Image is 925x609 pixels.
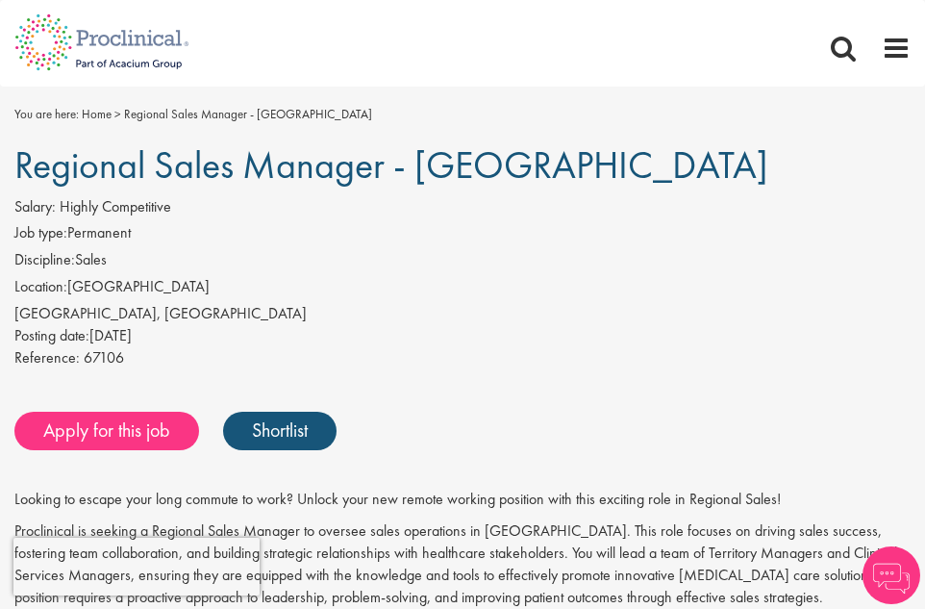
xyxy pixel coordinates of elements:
li: [GEOGRAPHIC_DATA] [14,276,911,303]
img: Chatbot [862,546,920,604]
li: Permanent [14,222,911,249]
label: Discipline: [14,249,75,271]
div: [GEOGRAPHIC_DATA], [GEOGRAPHIC_DATA] [14,303,911,325]
iframe: reCAPTCHA [13,538,260,596]
span: Highly Competitive [60,196,171,216]
label: Location: [14,276,67,298]
label: Reference: [14,347,80,369]
label: Job type: [14,222,67,244]
li: Sales [14,249,911,276]
p: Proclinical is seeking a Regional Sales Manager to oversee sales operations in [GEOGRAPHIC_DATA].... [14,520,911,608]
label: Salary: [14,196,56,218]
span: Regional Sales Manager - [GEOGRAPHIC_DATA] [14,140,768,190]
a: Apply for this job [14,412,199,450]
div: [DATE] [14,325,911,347]
span: 67106 [84,347,124,368]
span: Regional Sales Manager - [GEOGRAPHIC_DATA] [124,106,372,122]
span: Posting date: [14,325,89,345]
p: Looking to escape your long commute to work? Unlock your new remote working position with this ex... [14,489,911,511]
a: Shortlist [223,412,337,450]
